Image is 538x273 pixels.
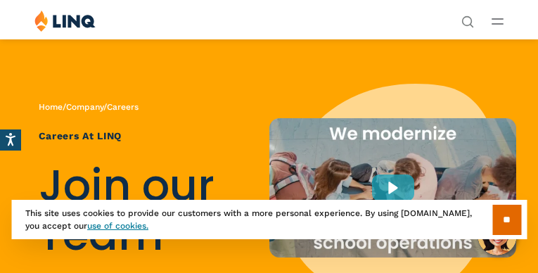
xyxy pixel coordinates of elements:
[372,174,414,201] div: Play
[11,200,527,239] div: This site uses cookies to provide our customers with a more personal experience. By using [DOMAIN...
[39,129,248,144] h1: Careers at LINQ
[461,10,474,27] nav: Utility Navigation
[34,10,96,32] img: LINQ | K‑12 Software
[39,161,248,261] h2: Join our Team
[66,102,103,112] a: Company
[461,14,474,27] button: Open Search Bar
[39,102,63,112] a: Home
[492,13,504,29] button: Open Main Menu
[87,221,148,231] a: use of cookies.
[39,102,139,112] span: / /
[107,102,139,112] span: Careers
